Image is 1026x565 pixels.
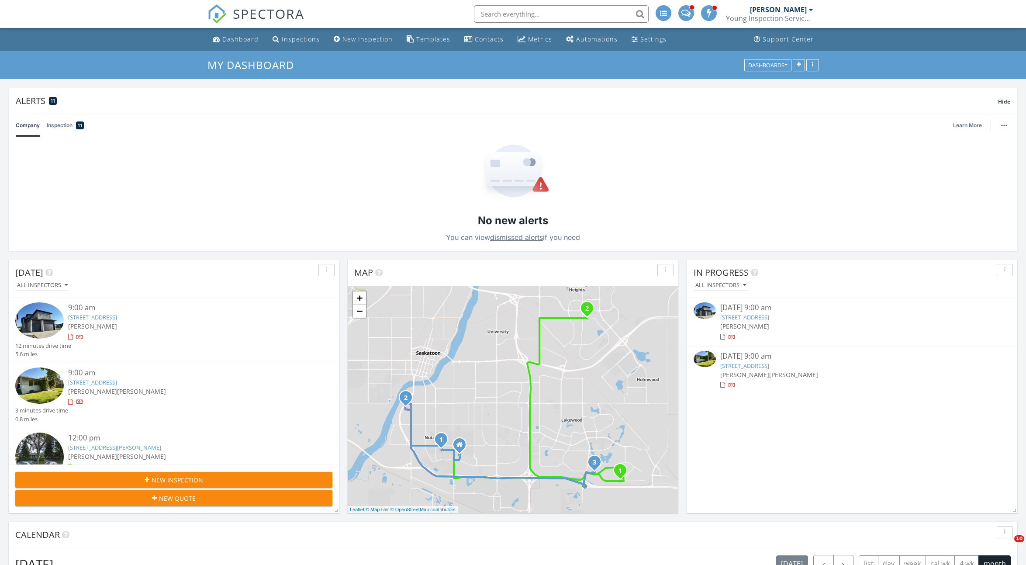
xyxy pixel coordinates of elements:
span: [PERSON_NAME] [117,387,166,395]
a: Leaflet [350,507,364,512]
i: 1 [618,468,622,474]
div: 2423 Kenderdine Road, Saskatoon, SK S7N 4A4 [587,308,592,313]
span: SPECTORA [233,4,304,23]
div: 3 minutes drive time [15,406,68,415]
img: Empty State [477,145,549,199]
a: Contacts [461,31,507,48]
img: 9348546%2Fcover_photos%2Fv1F2kPodA8AuOQjQX6sf%2Fsmall.jpg [694,302,716,319]
a: [STREET_ADDRESS] [68,378,117,386]
div: Templates [416,35,450,43]
a: Settings [628,31,670,48]
i: 2 [585,306,589,312]
img: 9346926%2Fcover_photos%2F7C0GTMMkVaWRn0PALZRp%2Fsmall.jpg [694,351,716,367]
p: You can view if you need [446,231,580,243]
i: 1 [439,437,443,443]
span: 10 [1014,535,1024,542]
a: [DATE] 9:00 am [STREET_ADDRESS] [PERSON_NAME][PERSON_NAME] [694,351,1011,390]
a: My Dashboard [207,58,301,72]
div: [DATE] 9:00 am [720,302,985,313]
img: 9348546%2Fcover_photos%2Fv1F2kPodA8AuOQjQX6sf%2Fsmall.jpg [15,302,64,339]
div: [PERSON_NAME] [750,5,807,14]
div: Young Inspection Services Ltd [726,14,813,23]
span: [PERSON_NAME] [720,371,769,379]
a: © MapTiler [366,507,389,512]
span: Map [354,267,373,278]
button: All Inspectors [694,280,748,291]
span: Calendar [15,529,60,541]
span: Hide [998,98,1010,105]
a: Inspections [269,31,323,48]
a: Zoom in [353,291,366,305]
i: 3 [593,460,596,466]
a: 9:00 am [STREET_ADDRESS] [PERSON_NAME][PERSON_NAME] 3 minutes drive time 0.8 miles [15,367,332,423]
span: [PERSON_NAME] [68,322,117,330]
a: [STREET_ADDRESS] [68,313,117,321]
h2: No new alerts [478,213,548,228]
div: 12:00 pm [68,433,306,444]
span: [PERSON_NAME] [117,452,166,461]
div: Metrics [528,35,552,43]
div: 2602 Haultain Ave, Saskatoon sk S7J 1V1 [459,444,465,450]
button: Dashboards [744,59,791,71]
a: [STREET_ADDRESS] [720,313,769,321]
button: All Inspectors [15,280,69,291]
div: Settings [640,35,667,43]
a: Metrics [514,31,556,48]
a: 9:00 am [STREET_ADDRESS] [PERSON_NAME] 12 minutes drive time 5.6 miles [15,302,332,358]
img: 9346926%2Fcover_photos%2F7C0GTMMkVaWRn0PALZRp%2Fsmall.jpg [15,367,64,404]
div: 2431 Dufferin Ave, Saskatoon, SK S7J 1C3 [441,439,446,444]
div: All Inspectors [695,282,746,288]
a: [STREET_ADDRESS][PERSON_NAME] [68,444,161,451]
div: | [348,506,458,513]
a: 12:00 pm [STREET_ADDRESS][PERSON_NAME] [PERSON_NAME][PERSON_NAME] 6 minutes drive time 1.8 miles [15,433,332,500]
span: In Progress [694,267,749,278]
a: Learn More [953,121,987,130]
a: Zoom out [353,305,366,318]
div: 0.8 miles [15,415,68,423]
a: Inspection [47,114,84,137]
a: Support Center [750,31,817,48]
div: Inspections [282,35,320,43]
span: [PERSON_NAME] [68,452,117,461]
a: Dashboard [209,31,262,48]
div: Dashboard [222,35,259,43]
div: All Inspectors [17,282,68,288]
div: 410 Ledingham Way 306, Saskatoon, SK S7V 0A7 [594,462,600,467]
a: © OpenStreetMap contributors [390,507,456,512]
div: 1207 kilburn ave , saskatoon, Saskatchewan S7J 1R6 [406,397,411,402]
div: New Inspection [342,35,393,43]
div: 12 minutes drive time [15,342,71,350]
span: [PERSON_NAME] [68,387,117,395]
div: 9:00 am [68,302,306,313]
div: Automations [576,35,618,43]
a: [DATE] 9:00 am [STREET_ADDRESS] [PERSON_NAME] [694,302,1011,341]
a: dismissed alerts [490,233,543,242]
button: New Quote [15,490,332,506]
div: Dashboards [748,62,788,68]
div: Alerts [16,95,998,107]
input: Search everything... [474,5,649,23]
a: Company [16,114,40,137]
a: Automations (Advanced) [563,31,621,48]
a: SPECTORA [207,12,304,30]
div: Contacts [475,35,504,43]
div: 2543 Rosewood Dr, Saskatoon, SK S7V 0L8 [620,470,625,475]
span: New Quote [159,494,196,503]
span: 11 [51,98,55,104]
a: New Inspection [330,31,396,48]
button: New Inspection [15,472,332,488]
a: Templates [403,31,454,48]
img: streetview [15,433,64,481]
span: [PERSON_NAME] [769,371,818,379]
span: 11 [78,121,82,130]
span: New Inspection [152,475,203,485]
div: [DATE] 9:00 am [720,351,985,362]
a: [STREET_ADDRESS] [720,362,769,370]
div: Support Center [763,35,814,43]
img: The Best Home Inspection Software - Spectora [207,4,227,24]
img: ellipsis-632cfdd7c38ec3a7d453.svg [1001,125,1007,126]
i: 2 [404,395,408,401]
span: [PERSON_NAME] [720,322,769,330]
iframe: Intercom live chat [996,535,1017,556]
div: 9:00 am [68,367,306,378]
